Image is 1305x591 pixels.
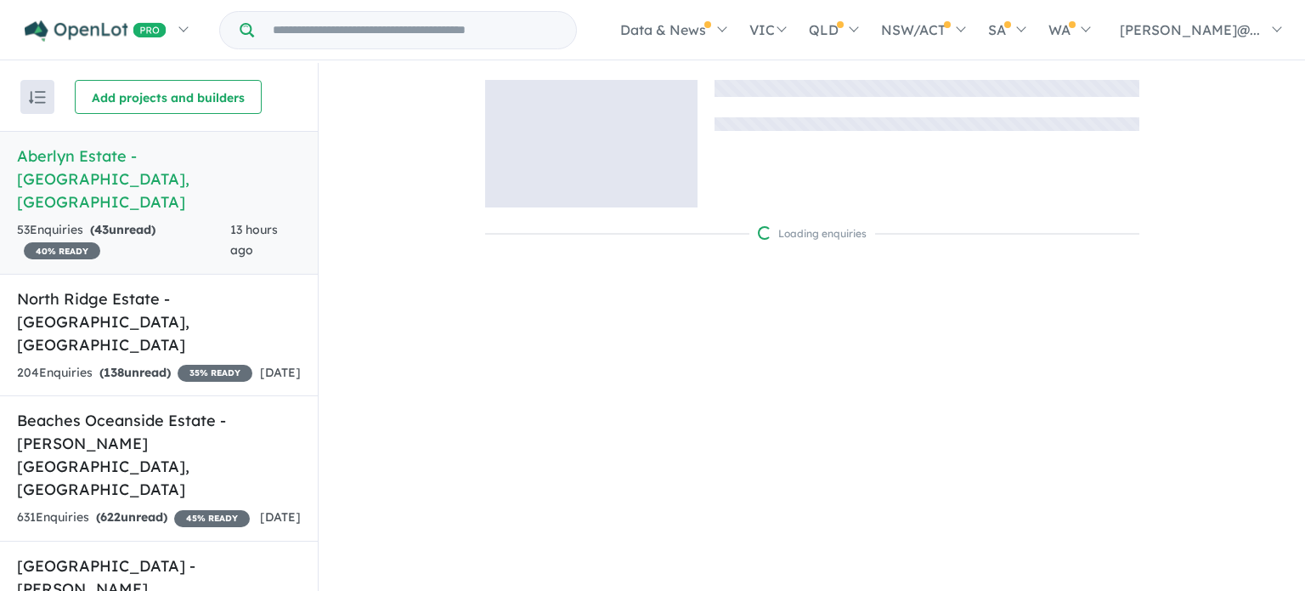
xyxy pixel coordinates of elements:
[260,365,301,380] span: [DATE]
[17,287,301,356] h5: North Ridge Estate - [GEOGRAPHIC_DATA] , [GEOGRAPHIC_DATA]
[17,145,301,213] h5: Aberlyn Estate - [GEOGRAPHIC_DATA] , [GEOGRAPHIC_DATA]
[17,409,301,501] h5: Beaches Oceanside Estate - [PERSON_NAME][GEOGRAPHIC_DATA] , [GEOGRAPHIC_DATA]
[94,222,109,237] span: 43
[1120,21,1260,38] span: [PERSON_NAME]@...
[174,510,250,527] span: 45 % READY
[17,363,252,384] div: 204 Enquir ies
[260,509,301,525] span: [DATE]
[178,365,252,382] span: 35 % READY
[25,20,167,42] img: Openlot PRO Logo White
[75,80,262,114] button: Add projects and builders
[17,508,250,528] div: 631 Enquir ies
[257,12,573,48] input: Try estate name, suburb, builder or developer
[24,242,100,259] span: 40 % READY
[758,225,867,242] div: Loading enquiries
[99,365,171,380] strong: ( unread)
[29,91,46,104] img: sort.svg
[17,220,230,261] div: 53 Enquir ies
[96,509,167,525] strong: ( unread)
[90,222,155,237] strong: ( unread)
[104,365,124,380] span: 138
[230,222,278,258] span: 13 hours ago
[100,509,121,525] span: 622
